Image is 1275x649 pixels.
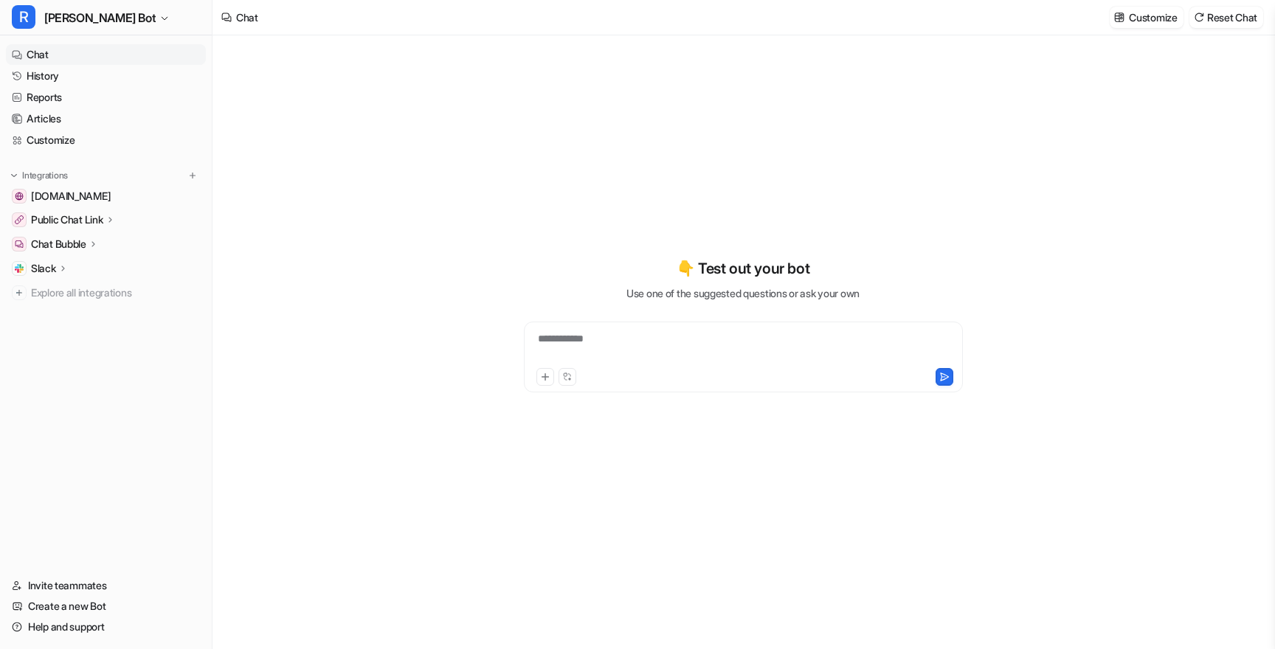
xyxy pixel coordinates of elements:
p: Customize [1129,10,1177,25]
a: Chat [6,44,206,65]
img: reset [1194,12,1204,23]
a: Reports [6,87,206,108]
span: [PERSON_NAME] Bot [44,7,156,28]
a: Create a new Bot [6,596,206,617]
a: Invite teammates [6,575,206,596]
p: Chat Bubble [31,237,86,251]
a: Articles [6,108,206,129]
p: 👇 Test out your bot [677,257,809,280]
a: Explore all integrations [6,282,206,303]
p: Integrations [22,170,68,181]
div: Chat [236,10,258,25]
span: R [12,5,35,29]
span: [DOMAIN_NAME] [31,189,111,204]
a: Customize [6,130,206,150]
img: menu_add.svg [187,170,198,181]
img: getrella.com [15,192,24,201]
button: Customize [1110,7,1183,28]
img: explore all integrations [12,285,27,300]
img: customize [1114,12,1124,23]
a: getrella.com[DOMAIN_NAME] [6,186,206,206]
button: Reset Chat [1189,7,1263,28]
p: Use one of the suggested questions or ask your own [626,285,860,301]
p: Slack [31,261,56,276]
img: expand menu [9,170,19,181]
a: Help and support [6,617,206,637]
p: Public Chat Link [31,212,103,227]
img: Public Chat Link [15,215,24,224]
a: History [6,66,206,86]
img: Slack [15,264,24,273]
button: Integrations [6,168,72,183]
span: Explore all integrations [31,281,200,305]
img: Chat Bubble [15,240,24,249]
